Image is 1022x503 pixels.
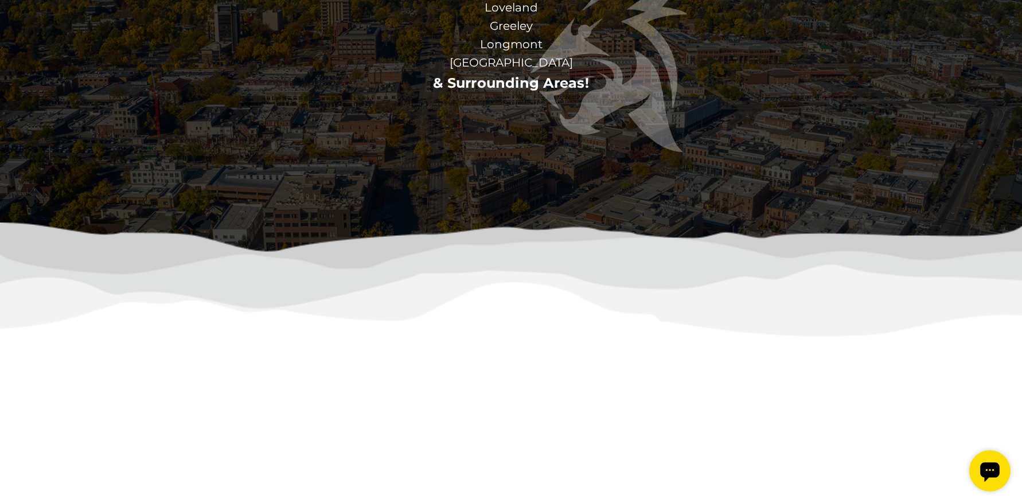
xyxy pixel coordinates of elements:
span: Greeley [368,17,654,35]
span: Longmont [368,35,654,53]
div: Open chat widget [5,5,46,46]
span: [GEOGRAPHIC_DATA] [368,53,654,72]
a: & Surrounding Areas! [433,75,589,91]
